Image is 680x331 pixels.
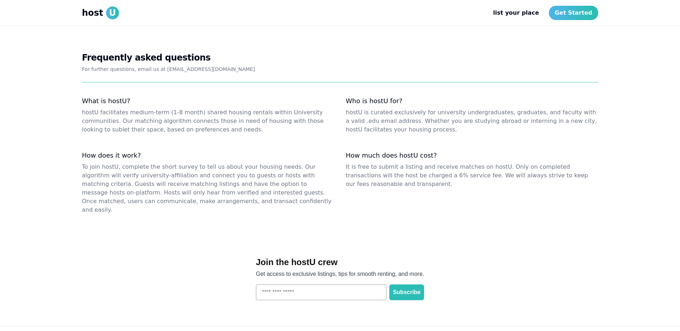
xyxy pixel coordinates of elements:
[487,6,598,20] nav: Main
[256,271,424,277] span: Get access to exclusive listings, tips for smooth renting, and more.
[346,97,598,105] dt: Who is hostU for?
[82,108,334,134] dd: hostU facilitates medium-term (1-8 month) shared housing rentals within University communities. O...
[82,97,334,105] dt: What is hostU?
[82,63,598,73] p: For further questions, email us at
[549,6,598,20] a: Get Started
[346,108,598,134] dd: hostU is curated exclusively for university undergraduates, graduates, and faculty with a valid ....
[389,284,424,300] button: Subscribe
[106,6,119,19] span: U
[82,7,103,19] span: host
[82,6,119,19] a: hostU
[82,163,334,214] dd: To join hostU, complete the short survey to tell us about your housing needs. Our algorithm will ...
[256,257,338,267] span: Join the hostU crew
[82,52,598,63] h2: Frequently asked questions
[346,151,598,160] dt: How much does hostU cost?
[487,6,545,20] a: list your place
[82,151,334,160] dt: How does it work?
[167,66,255,72] a: [EMAIL_ADDRESS][DOMAIN_NAME]
[346,163,598,188] dd: It is free to submit a listing and receive matches on hostU. Only on completed transactions will ...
